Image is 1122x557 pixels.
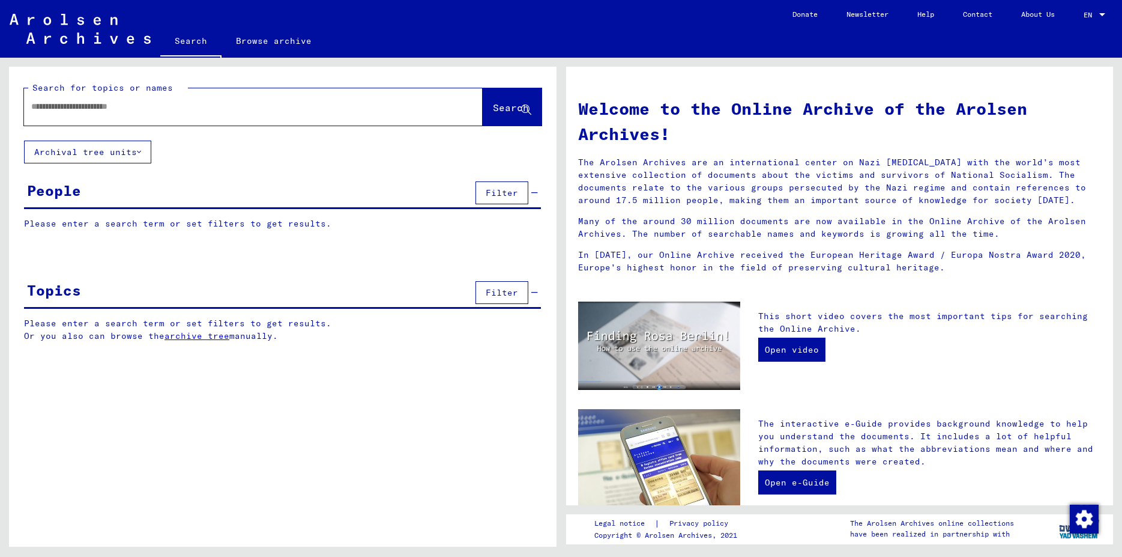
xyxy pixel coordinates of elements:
[578,215,1102,240] p: Many of the around 30 million documents are now available in the Online Archive of the Arolsen Ar...
[578,302,740,390] img: video.jpg
[594,517,654,530] a: Legal notice
[164,330,229,341] a: archive tree
[493,102,529,114] span: Search
[160,26,222,58] a: Search
[1070,505,1099,534] img: Change consent
[578,156,1102,207] p: The Arolsen Archives are an international center on Nazi [MEDICAL_DATA] with the world’s most ext...
[475,281,528,304] button: Filter
[758,470,836,495] a: Open e-Guide
[486,187,518,198] span: Filter
[222,26,326,55] a: Browse archive
[483,88,541,126] button: Search
[24,141,151,163] button: Archival tree units
[486,287,518,298] span: Filter
[1084,11,1097,19] span: EN
[475,181,528,204] button: Filter
[660,517,743,530] a: Privacy policy
[1057,514,1102,544] img: yv_logo.png
[10,14,151,44] img: Arolsen_neg.svg
[24,317,541,342] p: Please enter a search term or set filters to get results. Or you also can browse the manually.
[578,409,740,518] img: eguide.jpg
[758,338,825,362] a: Open video
[32,82,173,93] mat-label: Search for topics or names
[594,517,743,530] div: |
[578,249,1102,274] p: In [DATE], our Online Archive received the European Heritage Award / Europa Nostra Award 2020, Eu...
[27,180,81,201] div: People
[578,96,1102,147] h1: Welcome to the Online Archive of the Arolsen Archives!
[1069,504,1098,533] div: Change consent
[850,518,1014,529] p: The Arolsen Archives online collections
[594,530,743,541] p: Copyright © Arolsen Archives, 2021
[27,279,81,301] div: Topics
[758,418,1101,468] p: The interactive e-Guide provides background knowledge to help you understand the documents. It in...
[24,218,541,230] p: Please enter a search term or set filters to get results.
[758,310,1101,335] p: This short video covers the most important tips for searching the Online Archive.
[850,529,1014,540] p: have been realized in partnership with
